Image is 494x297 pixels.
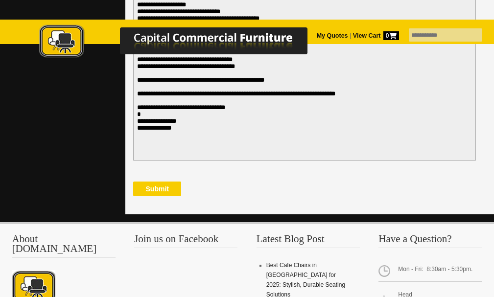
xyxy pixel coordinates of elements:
strong: View Cart [353,32,399,39]
h3: Join us on Facebook [134,234,237,248]
h3: Have a Question? [378,234,482,248]
h3: About [DOMAIN_NAME] [12,234,116,258]
img: Capital Commercial Furniture Logo [12,24,355,60]
div: | [317,20,409,41]
span: Mon - Fri: 8:30am - 5:30pm. [378,260,482,282]
a: View Cart0 [351,32,399,39]
h3: Latest Blog Post [257,234,360,248]
a: Capital Commercial Furniture Logo [12,24,355,63]
span: 0 [383,31,399,40]
button: Submit [133,182,181,196]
